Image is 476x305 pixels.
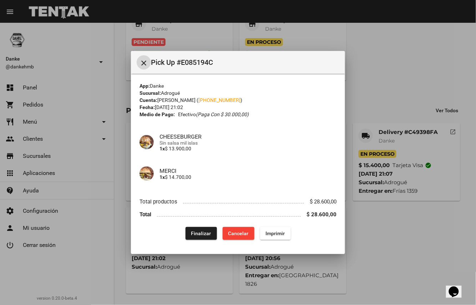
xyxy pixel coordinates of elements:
span: Imprimir [266,231,285,236]
div: Danke [140,82,336,89]
img: eb7e7812-101c-4ce3-b4d5-6061c3a10de0.png [140,135,154,149]
strong: Medio de Pago: [140,111,175,118]
b: 1x [159,174,165,180]
li: Total $ 28.600,00 [140,208,336,221]
mat-icon: Cerrar [140,59,148,67]
img: 8f13779e-87c4-448a-ade8-9022de7090e5.png [140,166,154,181]
p: $ 13.900,00 [159,146,336,151]
span: Cancelar [228,231,249,236]
span: Efectivo [178,111,249,118]
strong: Sucursal: [140,90,161,96]
a: [PHONE_NUMBER] [198,97,240,103]
strong: App: [140,83,150,89]
button: Imprimir [260,227,291,240]
h4: MERCI [159,167,336,174]
button: Cancelar [223,227,254,240]
div: [PERSON_NAME] ( ) [140,97,336,104]
button: Cerrar [137,55,151,69]
span: Finalizar [191,231,211,236]
iframe: chat widget [446,276,469,298]
p: $ 14.700,00 [159,174,336,180]
i: (Paga con $ 30.000,00) [196,112,249,117]
h4: CHEESEBURGER [159,133,336,140]
strong: Fecha: [140,104,155,110]
button: Finalizar [186,227,217,240]
div: Adrogué [140,89,336,97]
span: Sin salsa mil islas [159,140,336,146]
span: Pick Up #E085194C [151,57,339,68]
div: [DATE] 21:02 [140,104,336,111]
strong: Cuenta: [140,97,157,103]
li: Total productos $ 28.600,00 [140,195,336,208]
b: 1x [159,146,165,151]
